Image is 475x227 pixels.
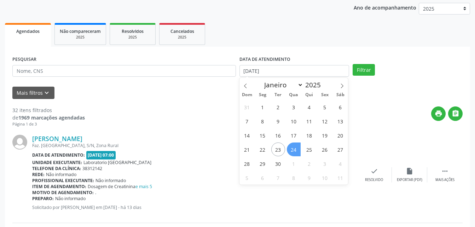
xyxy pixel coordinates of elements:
[334,142,347,156] span: Setembro 27, 2025
[46,171,76,177] span: Não informado
[88,184,152,190] span: Dosagem de Creatinina
[86,151,116,159] span: [DATE] 07:00
[271,128,285,142] span: Setembro 16, 2025
[16,28,40,34] span: Agendados
[353,64,375,76] button: Filtrar
[32,190,94,196] b: Motivo de agendamento:
[32,171,45,177] b: Rede:
[55,196,86,202] span: Não informado
[135,184,152,190] a: e mais 5
[271,171,285,185] span: Outubro 7, 2025
[240,100,254,114] span: Agosto 31, 2025
[271,114,285,128] span: Setembro 9, 2025
[240,142,254,156] span: Setembro 21, 2025
[82,165,102,171] span: 38312142
[240,157,254,170] span: Setembro 28, 2025
[334,157,347,170] span: Outubro 4, 2025
[318,128,332,142] span: Setembro 19, 2025
[12,121,85,127] div: Página 1 de 3
[318,100,332,114] span: Setembro 5, 2025
[239,54,290,65] label: DATA DE ATENDIMENTO
[32,152,85,158] b: Data de atendimento:
[431,106,446,121] button: print
[301,93,317,97] span: Qui
[12,114,85,121] div: de
[43,89,51,97] i: keyboard_arrow_down
[406,167,413,175] i: insert_drive_file
[302,171,316,185] span: Outubro 9, 2025
[240,171,254,185] span: Outubro 5, 2025
[435,110,442,117] i: print
[95,177,126,184] span: Não informado
[12,106,85,114] div: 32 itens filtrados
[32,196,54,202] b: Preparo:
[302,142,316,156] span: Setembro 25, 2025
[32,204,357,210] p: Solicitado por [PERSON_NAME] em [DATE] - há 13 dias
[318,142,332,156] span: Setembro 26, 2025
[32,135,82,142] a: [PERSON_NAME]
[95,190,96,196] span: .
[256,128,270,142] span: Setembro 15, 2025
[334,100,347,114] span: Setembro 6, 2025
[286,93,301,97] span: Qua
[318,114,332,128] span: Setembro 12, 2025
[332,93,348,97] span: Sáb
[18,114,85,121] strong: 1969 marcações agendadas
[115,35,150,40] div: 2025
[60,28,101,34] span: Não compareceram
[271,157,285,170] span: Setembro 30, 2025
[164,35,200,40] div: 2025
[287,157,301,170] span: Outubro 1, 2025
[287,128,301,142] span: Setembro 17, 2025
[32,142,357,149] div: Faz. [GEOGRAPHIC_DATA], S/N, Zona Rural
[32,165,81,171] b: Telefone da clínica:
[270,93,286,97] span: Ter
[12,87,54,99] button: Mais filtroskeyboard_arrow_down
[302,157,316,170] span: Outubro 2, 2025
[32,184,86,190] b: Item de agendamento:
[452,110,459,117] i: 
[318,171,332,185] span: Outubro 10, 2025
[256,114,270,128] span: Setembro 8, 2025
[271,142,285,156] span: Setembro 23, 2025
[271,100,285,114] span: Setembro 2, 2025
[317,93,332,97] span: Sex
[303,80,326,89] input: Year
[12,135,27,150] img: img
[239,65,349,77] input: Selecione um intervalo
[239,93,255,97] span: Dom
[261,80,303,90] select: Month
[287,114,301,128] span: Setembro 10, 2025
[240,114,254,128] span: Setembro 7, 2025
[302,100,316,114] span: Setembro 4, 2025
[256,142,270,156] span: Setembro 22, 2025
[302,128,316,142] span: Setembro 18, 2025
[448,106,463,121] button: 
[255,93,270,97] span: Seg
[287,142,301,156] span: Setembro 24, 2025
[12,65,236,77] input: Nome, CNS
[240,128,254,142] span: Setembro 14, 2025
[287,171,301,185] span: Outubro 8, 2025
[256,100,270,114] span: Setembro 1, 2025
[122,28,144,34] span: Resolvidos
[435,177,454,182] div: Mais ações
[32,159,82,165] b: Unidade executante:
[441,167,449,175] i: 
[370,167,378,175] i: check
[302,114,316,128] span: Setembro 11, 2025
[60,35,101,40] div: 2025
[287,100,301,114] span: Setembro 3, 2025
[12,54,36,65] label: PESQUISAR
[334,171,347,185] span: Outubro 11, 2025
[170,28,194,34] span: Cancelados
[256,171,270,185] span: Outubro 6, 2025
[256,157,270,170] span: Setembro 29, 2025
[318,157,332,170] span: Outubro 3, 2025
[397,177,422,182] div: Exportar (PDF)
[354,3,416,12] p: Ano de acompanhamento
[32,177,94,184] b: Profissional executante:
[83,159,151,165] span: Laboratorio [GEOGRAPHIC_DATA]
[365,177,383,182] div: Resolvido
[334,128,347,142] span: Setembro 20, 2025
